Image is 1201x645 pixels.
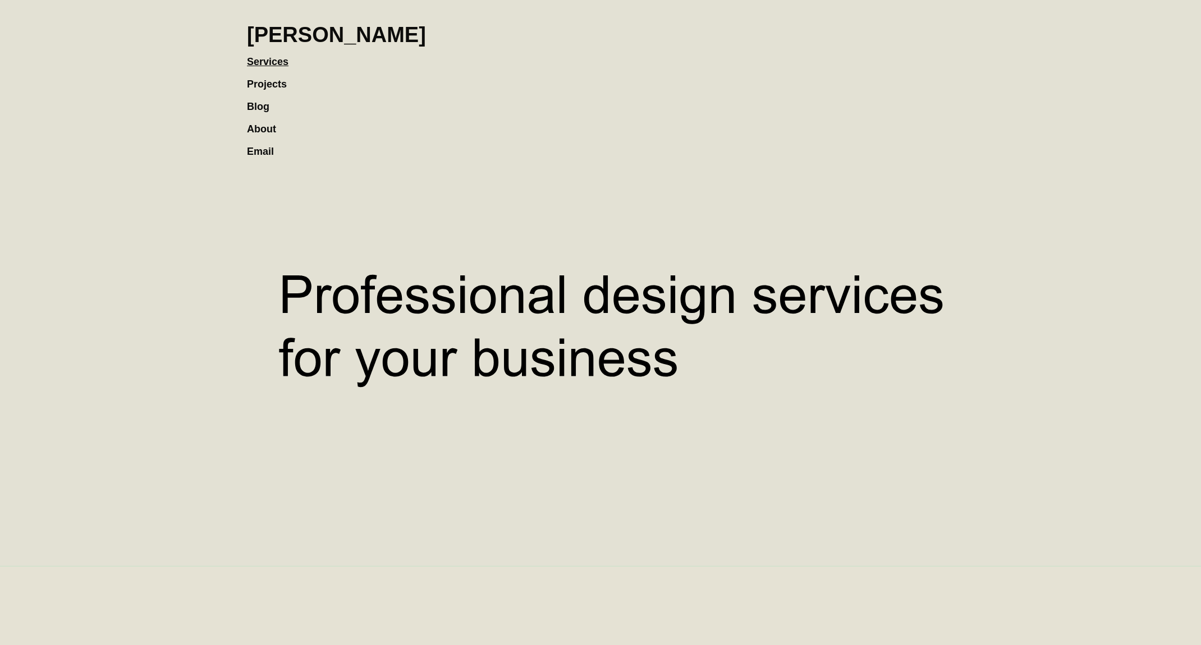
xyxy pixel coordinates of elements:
p: ‍ [303,592,898,603]
a: Email [247,135,285,157]
p: ‍ [303,575,898,586]
a: Blog [247,90,281,112]
a: Projects [247,67,298,90]
p: ‍ [303,625,898,637]
a: home [247,11,426,47]
p: ‍ [303,609,898,620]
a: About [247,112,287,135]
h1: [PERSON_NAME] [247,22,426,47]
a: Services [247,45,300,67]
